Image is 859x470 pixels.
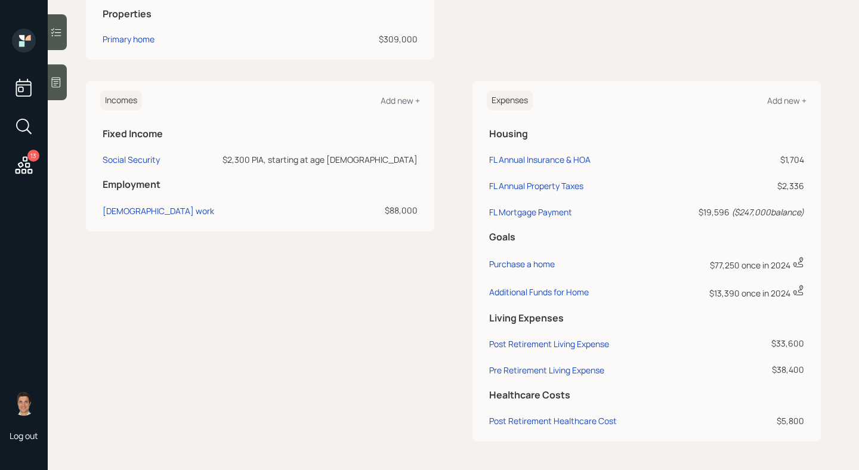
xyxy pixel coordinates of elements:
[489,128,804,140] h5: Housing
[100,91,142,110] h6: Incomes
[103,179,418,190] h5: Employment
[489,364,604,376] div: Pre Retirement Living Expense
[489,154,591,165] div: FL Annual Insurance & HOA
[220,204,418,217] div: $88,000
[487,91,533,110] h6: Expenses
[103,33,155,45] div: Primary home
[663,285,804,299] div: $13,390 once in 2024
[220,153,418,166] div: $2,300 PIA, starting at age [DEMOGRAPHIC_DATA]
[663,363,804,376] div: $38,400
[663,256,804,271] div: $77,250 once in 2024
[663,153,804,166] div: $1,704
[663,180,804,192] div: $2,336
[489,206,572,218] div: FL Mortgage Payment
[489,258,555,270] div: Purchase a home
[12,392,36,416] img: tyler-end-headshot.png
[103,8,418,20] h5: Properties
[489,231,804,243] h5: Goals
[27,150,39,162] div: 13
[489,415,617,426] div: Post Retirement Healthcare Cost
[103,128,418,140] h5: Fixed Income
[10,430,38,441] div: Log out
[381,95,420,106] div: Add new +
[360,33,418,45] div: $309,000
[489,389,804,401] h5: Healthcare Costs
[489,313,804,324] h5: Living Expenses
[489,338,609,350] div: Post Retirement Living Expense
[663,337,804,350] div: $33,600
[103,154,160,165] div: Social Security
[489,180,583,191] div: FL Annual Property Taxes
[103,205,214,217] div: [DEMOGRAPHIC_DATA] work
[663,415,804,427] div: $5,800
[663,206,804,218] div: $19,596
[767,95,807,106] div: Add new +
[731,206,804,218] i: ( $247,000 balance)
[489,286,589,298] div: Additional Funds for Home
